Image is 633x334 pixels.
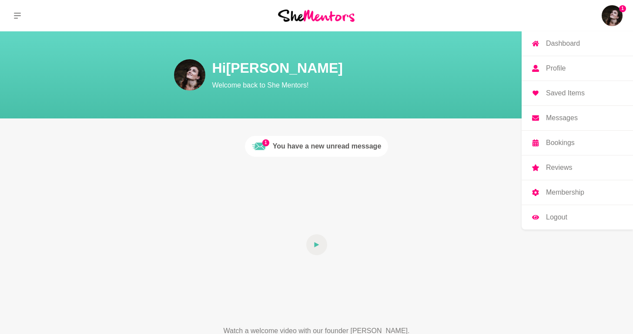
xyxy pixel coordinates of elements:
img: Unread message [252,139,266,153]
a: Profile [522,56,633,81]
p: Membership [546,189,584,196]
a: Saved Items [522,81,633,105]
p: Profile [546,65,566,72]
img: Casey Aubin [602,5,623,26]
a: Dashboard [522,31,633,56]
a: Messages [522,106,633,130]
h1: Hi [PERSON_NAME] [212,59,526,77]
a: Reviews [522,155,633,180]
a: 1Unread messageYou have a new unread message [245,136,389,157]
p: Saved Items [546,90,585,97]
img: Casey Aubin [174,59,205,91]
p: Welcome back to She Mentors! [212,80,526,91]
a: Casey Aubin1DashboardProfileSaved ItemsMessagesBookingsReviewsMembershipLogout [602,5,623,26]
img: She Mentors Logo [278,10,355,21]
div: You have a new unread message [273,141,382,152]
p: Bookings [546,139,575,146]
p: Dashboard [546,40,580,47]
p: Logout [546,214,567,221]
p: Messages [546,115,578,121]
span: 1 [619,5,626,12]
span: 1 [262,139,269,146]
a: Bookings [522,131,633,155]
p: Reviews [546,164,572,171]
